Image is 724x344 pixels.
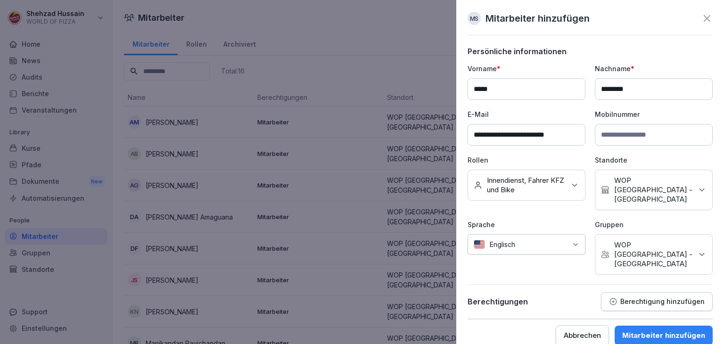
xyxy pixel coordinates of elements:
[468,109,585,119] p: E-Mail
[468,297,528,306] p: Berechtigungen
[468,155,585,165] p: Rollen
[468,220,585,229] p: Sprache
[485,11,590,25] p: Mitarbeiter hinzufügen
[595,220,713,229] p: Gruppen
[614,240,692,269] p: WOP [GEOGRAPHIC_DATA] - [GEOGRAPHIC_DATA]
[468,64,585,74] p: Vorname
[487,176,565,195] p: Innendienst, Fahrer KFZ und Bike
[468,12,481,25] div: MS
[468,47,713,56] p: Persönliche informationen
[595,109,713,119] p: Mobilnummer
[622,330,705,341] div: Mitarbeiter hinzufügen
[595,155,713,165] p: Standorte
[468,234,585,254] div: Englisch
[601,292,713,311] button: Berechtigung hinzufügen
[474,240,485,249] img: us.svg
[564,330,601,341] div: Abbrechen
[620,298,705,305] p: Berechtigung hinzufügen
[595,64,713,74] p: Nachname
[614,176,692,204] p: WOP [GEOGRAPHIC_DATA] - [GEOGRAPHIC_DATA]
